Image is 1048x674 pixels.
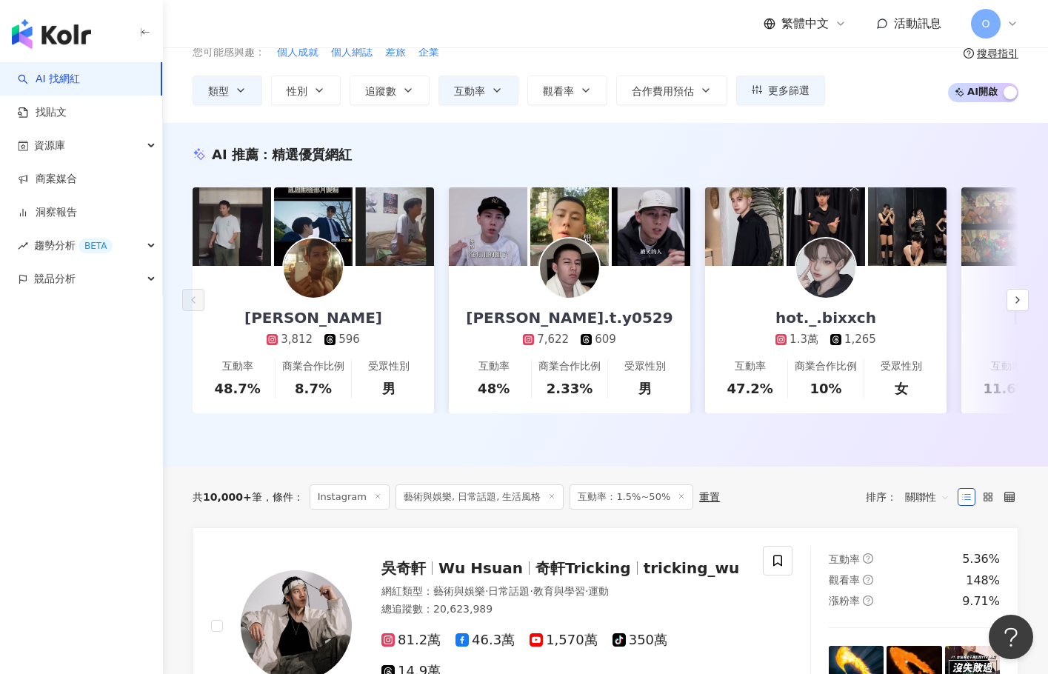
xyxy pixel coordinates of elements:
[438,76,518,105] button: 互動率
[537,332,569,347] div: 7,622
[540,238,599,298] img: KOL Avatar
[761,307,891,328] div: hot._.bixxch
[727,379,772,398] div: 47.2%
[451,307,687,328] div: [PERSON_NAME].t.y0529
[795,359,857,374] div: 商業合作比例
[79,238,113,253] div: BETA
[212,145,352,164] div: AI 推薦 ：
[810,379,841,398] div: 10%
[735,359,766,374] div: 互動率
[18,205,77,220] a: 洞察報告
[905,485,949,509] span: 關聯性
[961,187,1040,266] img: post-image
[34,129,65,162] span: 資源庫
[330,44,373,61] button: 個人網誌
[276,44,319,61] button: 個人成就
[18,105,67,120] a: 找貼文
[282,359,344,374] div: 商業合作比例
[595,332,616,347] div: 609
[455,633,515,648] span: 46.3萬
[34,229,113,262] span: 趨勢分析
[624,359,666,374] div: 受眾性別
[844,332,876,347] div: 1,265
[381,584,745,599] div: 網紅類型 ：
[613,633,667,648] span: 350萬
[193,187,271,266] img: post-image
[488,585,530,597] span: 日常話題
[796,238,855,298] img: KOL Avatar
[18,72,80,87] a: searchAI 找網紅
[538,359,601,374] div: 商業合作比例
[533,585,585,597] span: 教育與學習
[382,379,395,398] div: 男
[271,76,341,105] button: 性別
[454,85,485,97] span: 互動率
[203,491,252,503] span: 10,000+
[991,359,1022,374] div: 互動率
[350,76,430,105] button: 追蹤數
[230,307,397,328] div: [PERSON_NAME]
[866,485,958,509] div: 排序：
[274,187,353,266] img: post-image
[449,266,690,413] a: [PERSON_NAME].t.y05297,622609互動率48%商業合作比例2.33%受眾性別男
[966,573,1000,589] div: 148%
[208,85,229,97] span: 類型
[863,575,873,585] span: question-circle
[193,76,262,105] button: 類型
[616,76,727,105] button: 合作費用預估
[365,85,396,97] span: 追蹤數
[281,332,313,347] div: 3,812
[438,559,523,577] span: Wu Hsuan
[787,187,865,266] img: post-image
[384,44,407,61] button: 差旅
[287,85,307,97] span: 性別
[310,484,390,510] span: Instagram
[222,359,253,374] div: 互動率
[385,45,406,60] span: 差旅
[478,379,510,398] div: 48%
[881,359,922,374] div: 受眾性別
[272,147,352,162] span: 精選優質網紅
[588,585,609,597] span: 運動
[381,559,426,577] span: 吳奇軒
[381,633,441,648] span: 81.2萬
[18,172,77,187] a: 商案媒合
[284,238,343,298] img: KOL Avatar
[485,585,488,597] span: ·
[381,602,745,617] div: 總追蹤數 ： 20,623,989
[193,266,434,413] a: [PERSON_NAME]3,812596互動率48.7%商業合作比例8.7%受眾性別男
[962,551,1000,567] div: 5.36%
[570,484,693,510] span: 互動率：1.5%~50%
[964,48,974,59] span: question-circle
[277,45,318,60] span: 個人成就
[535,559,631,577] span: 奇軒Tricking
[894,16,941,30] span: 活動訊息
[193,45,265,60] span: 您可能感興趣：
[478,359,510,374] div: 互動率
[989,615,1033,659] iframe: Help Scout Beacon - Open
[863,595,873,606] span: question-circle
[433,585,485,597] span: 藝術與娛樂
[768,84,810,96] span: 更多篩選
[977,47,1018,59] div: 搜尋指引
[18,241,28,251] span: rise
[705,266,947,413] a: hot._.bixxch1.3萬1,265互動率47.2%商業合作比例10%受眾性別女
[418,45,439,60] span: 企業
[543,85,574,97] span: 觀看率
[356,187,434,266] img: post-image
[863,553,873,564] span: question-circle
[644,559,740,577] span: tricking_wu
[331,45,373,60] span: 個人網誌
[983,379,1029,398] div: 11.6%
[612,187,690,266] img: post-image
[829,595,860,607] span: 漲粉率
[12,19,91,49] img: logo
[368,359,410,374] div: 受眾性別
[868,187,947,266] img: post-image
[962,593,1000,610] div: 9.71%
[895,379,908,398] div: 女
[395,484,564,510] span: 藝術與娛樂, 日常話題, 生活風格
[34,262,76,296] span: 競品分析
[338,332,360,347] div: 596
[530,187,609,266] img: post-image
